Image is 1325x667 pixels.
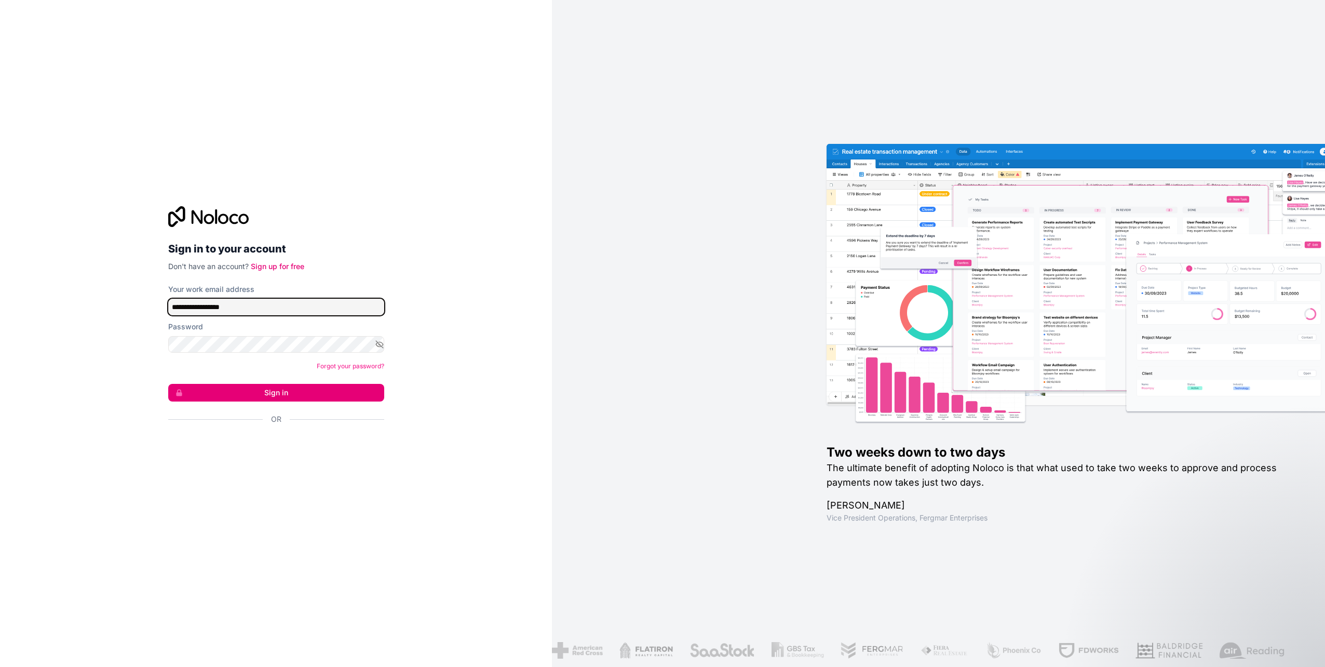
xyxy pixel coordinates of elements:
[544,642,594,659] img: /assets/american-red-cross-BAupjrZR.png
[763,642,816,659] img: /assets/gbstax-C-GtDUiK.png
[827,461,1292,490] h2: The ultimate benefit of adopting Noloco is that what used to take two weeks to approve and proces...
[827,498,1292,513] h1: [PERSON_NAME]
[611,642,665,659] img: /assets/flatiron-C8eUkumj.png
[168,384,384,402] button: Sign in
[827,444,1292,461] h1: Two weeks down to two days
[168,284,254,295] label: Your work email address
[317,362,384,370] a: Forgot your password?
[168,299,384,315] input: Email address
[682,642,747,659] img: /assets/saastock-C6Zbiodz.png
[833,642,896,659] img: /assets/fergmar-CudnrXN5.png
[271,414,281,424] span: Or
[1117,589,1325,662] iframe: Intercom notifications message
[168,239,384,258] h2: Sign in to your account
[1050,642,1111,659] img: /assets/fdworks-Bi04fVtw.png
[163,436,381,459] iframe: Sign in with Google Button
[251,262,304,271] a: Sign up for free
[168,262,249,271] span: Don't have an account?
[168,322,203,332] label: Password
[827,513,1292,523] h1: Vice President Operations , Fergmar Enterprises
[913,642,962,659] img: /assets/fiera-fwj2N5v4.png
[978,642,1034,659] img: /assets/phoenix-BREaitsQ.png
[168,336,384,353] input: Password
